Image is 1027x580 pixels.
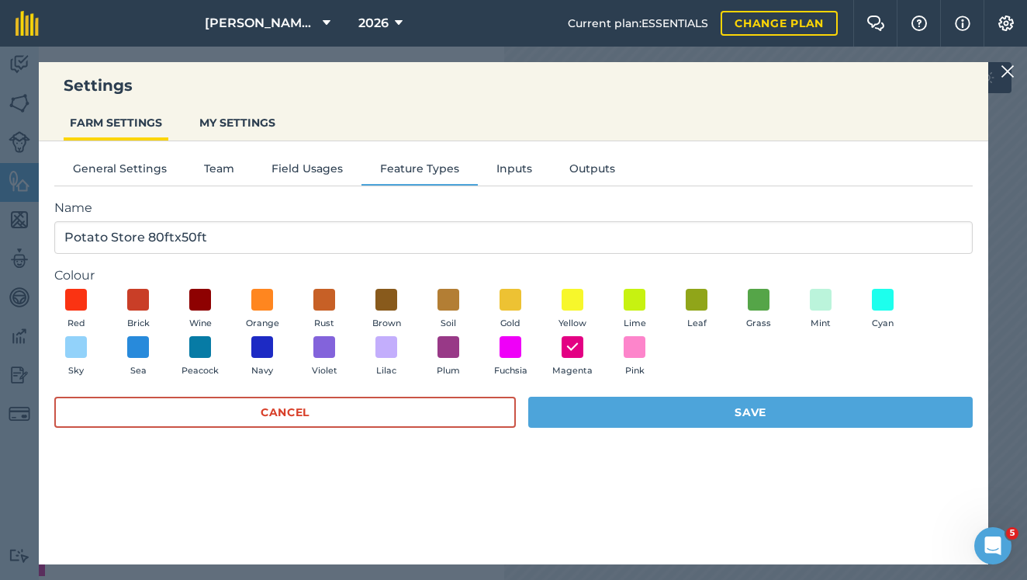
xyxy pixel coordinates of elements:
button: MY SETTINGS [193,108,282,137]
button: Field Usages [253,160,361,183]
span: Leaf [687,317,707,331]
button: Lilac [365,336,408,378]
span: Wine [189,317,212,331]
button: Fuchsia [489,336,532,378]
button: FARM SETTINGS [64,108,168,137]
a: Change plan [721,11,838,36]
img: svg+xml;base64,PHN2ZyB4bWxucz0iaHR0cDovL3d3dy53My5vcmcvMjAwMC9zdmciIHdpZHRoPSIxNyIgaGVpZ2h0PSIxNy... [955,14,970,33]
button: General Settings [54,160,185,183]
span: Magenta [552,364,593,378]
img: svg+xml;base64,PHN2ZyB4bWxucz0iaHR0cDovL3d3dy53My5vcmcvMjAwMC9zdmciIHdpZHRoPSIxOCIgaGVpZ2h0PSIyNC... [565,338,579,356]
span: [PERSON_NAME] Farm Partnership [205,14,316,33]
span: Plum [437,364,460,378]
button: Gold [489,289,532,331]
span: Brick [127,317,150,331]
button: Team [185,160,253,183]
span: Soil [441,317,456,331]
label: Colour [54,266,973,285]
iframe: Intercom live chat [974,527,1011,564]
img: Two speech bubbles overlapping with the left bubble in the forefront [866,16,885,31]
button: Sky [54,336,98,378]
button: Leaf [675,289,718,331]
button: Violet [303,336,346,378]
button: Grass [737,289,780,331]
button: Feature Types [361,160,478,183]
button: Plum [427,336,470,378]
button: Soil [427,289,470,331]
button: Outputs [551,160,634,183]
span: Fuchsia [494,364,527,378]
span: Sky [68,364,84,378]
button: Cancel [54,397,516,428]
span: Sea [130,364,147,378]
span: Lime [624,317,646,331]
button: Wine [178,289,222,331]
span: Brown [372,317,401,331]
button: Navy [240,336,284,378]
button: Pink [613,336,656,378]
span: Grass [746,317,771,331]
button: Red [54,289,98,331]
label: Name [54,199,973,217]
span: Violet [312,364,337,378]
span: Mint [811,317,831,331]
span: Cyan [872,317,894,331]
span: Navy [251,364,273,378]
span: Peacock [182,364,219,378]
img: A question mark icon [910,16,928,31]
button: Mint [799,289,842,331]
img: svg+xml;base64,PHN2ZyB4bWxucz0iaHR0cDovL3d3dy53My5vcmcvMjAwMC9zdmciIHdpZHRoPSIyMiIgaGVpZ2h0PSIzMC... [1001,62,1015,81]
img: A cog icon [997,16,1015,31]
span: 2026 [358,14,389,33]
span: Rust [314,317,334,331]
button: Peacock [178,336,222,378]
button: Rust [303,289,346,331]
button: Orange [240,289,284,331]
button: Yellow [551,289,594,331]
span: Current plan : ESSENTIALS [568,15,708,32]
img: fieldmargin Logo [16,11,39,36]
span: Gold [500,317,520,331]
span: Red [67,317,85,331]
button: Save [528,397,973,428]
span: 5 [1006,527,1018,540]
button: Magenta [551,336,594,378]
span: Yellow [558,317,586,331]
span: Pink [625,364,645,378]
button: Cyan [861,289,904,331]
button: Brick [116,289,160,331]
button: Lime [613,289,656,331]
button: Brown [365,289,408,331]
button: Sea [116,336,160,378]
span: Orange [246,317,279,331]
h3: Settings [39,75,988,96]
span: Lilac [376,364,396,378]
button: Inputs [478,160,551,183]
